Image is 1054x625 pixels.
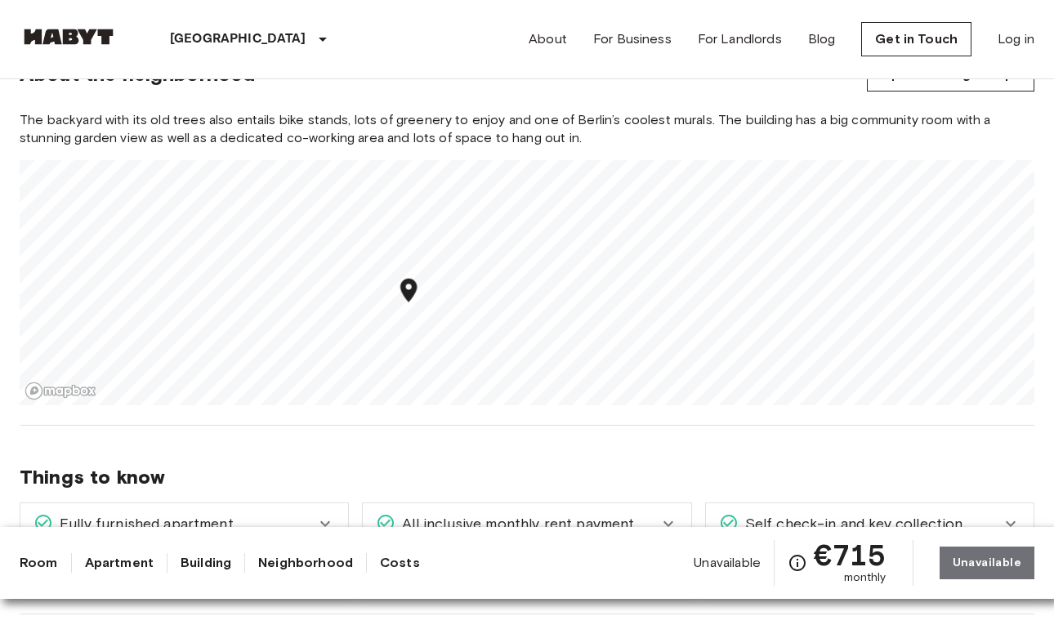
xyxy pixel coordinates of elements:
[20,503,348,544] div: Fully furnished apartment
[395,513,634,534] span: All inclusive monthly rent payment
[20,160,1034,405] canvas: Map
[694,554,761,572] span: Unavailable
[814,540,887,569] span: €715
[25,382,96,400] a: Mapbox logo
[739,513,963,534] span: Self check-in and key collection
[53,513,234,534] span: Fully furnished apartment
[363,503,690,544] div: All inclusive monthly rent payment
[998,29,1034,49] a: Log in
[861,22,971,56] a: Get in Touch
[170,29,306,49] p: [GEOGRAPHIC_DATA]
[529,29,567,49] a: About
[808,29,836,49] a: Blog
[181,553,231,573] a: Building
[20,553,58,573] a: Room
[20,111,1034,147] span: The backyard with its old trees also entails bike stands, lots of greenery to enjoy and one of Be...
[258,553,353,573] a: Neighborhood
[706,503,1034,544] div: Self check-in and key collection
[395,276,423,310] div: Map marker
[698,29,782,49] a: For Landlords
[20,29,118,45] img: Habyt
[20,465,1034,489] span: Things to know
[380,553,420,573] a: Costs
[85,553,154,573] a: Apartment
[844,569,887,586] span: monthly
[788,553,807,573] svg: Check cost overview for full price breakdown. Please note that discounts apply to new joiners onl...
[593,29,672,49] a: For Business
